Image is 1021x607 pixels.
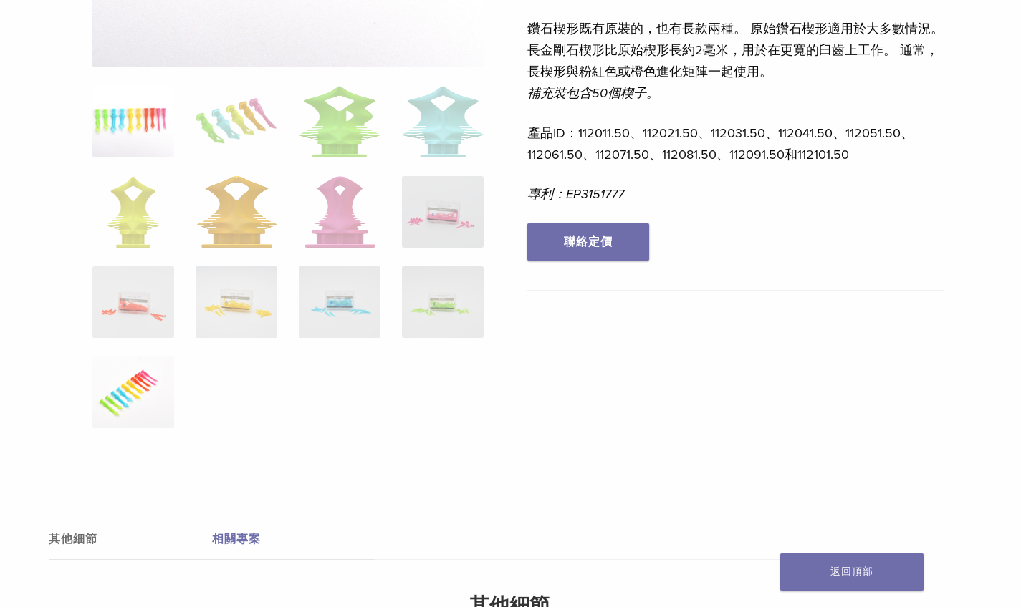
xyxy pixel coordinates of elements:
img: 鑽石楔形和長鑽石楔形-圖片5 [107,176,159,248]
img: 鑽石楔形和長鑽石楔形-圖片7 [305,176,375,248]
img: 鑽石楔形和長鑽石楔形-圖片11 [299,266,380,338]
em: 補充裝包含50個楔子。 [527,85,659,101]
img: 鑽石楔形和長鑽石楔形-圖片10 [196,266,277,338]
img: 鑽石楔形和長鑽石楔形-圖片8 [402,176,484,248]
img: 鑽石楔形和長鑽石楔形-圖片12 [402,266,484,338]
img: 鑽石楔形和長鑽石楔形-圖片9 [92,266,174,338]
img: DSC_0187_v3-1920x1218-1-324x324.png [92,86,174,157]
img: 鑽石楔形和長鑽石楔形-圖片4 [402,86,484,157]
a: 其他細節 [49,519,212,559]
img: 鑽石楔形和長鑽石楔形-圖片6 [197,176,277,248]
img: 鑽石楔形和長鑽石楔形-圖片3 [299,86,380,157]
p: 產品ID：112011.50、112021.50、112031.50、112041.50、112051.50、112061.50、112071.50、112081.50、112091.50和11... [527,122,944,165]
p: 鑽石楔形既有原裝的，也有長款兩種。 原始鑽石楔形適用於大多數情況。 長金剛石楔形比原始楔形長約2毫米，用於在更寬的臼齒上工作。 通常，長楔形與粉紅色或橙色進化矩陣一起使用。 [527,18,944,104]
a: 聯絡定價 [527,223,649,261]
a: 相關專案 [212,519,375,559]
a: 返回頂部 [780,553,924,591]
img: 鑽石楔形和長鑽石楔形-圖片2 [196,86,277,157]
em: 專利：EP3151777 [527,186,624,202]
img: 鑽石楔形和長鑽石楔形-圖片13 [92,356,174,428]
